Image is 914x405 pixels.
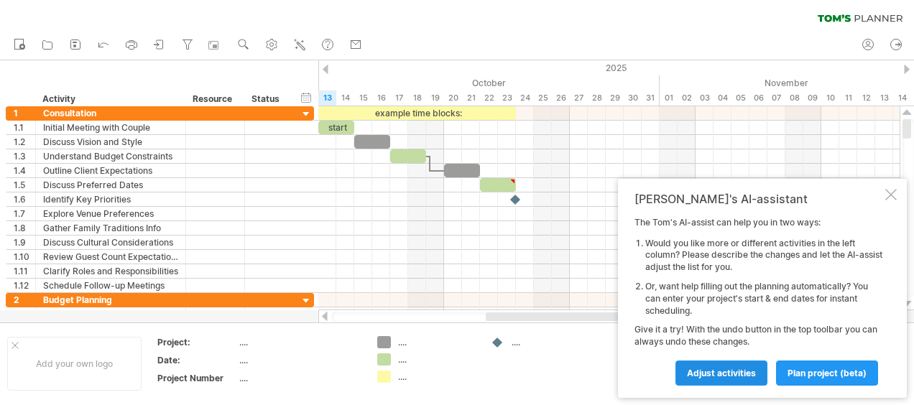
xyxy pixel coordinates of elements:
[239,354,360,366] div: ....
[678,90,696,106] div: Sunday, 2 November 2025
[157,336,236,348] div: Project:
[714,90,731,106] div: Tuesday, 4 November 2025
[43,293,178,307] div: Budget Planning
[14,178,35,192] div: 1.5
[767,90,785,106] div: Friday, 7 November 2025
[776,360,878,386] a: plan project (beta)
[408,90,426,106] div: Saturday, 18 October 2025
[14,264,35,278] div: 1.11
[251,92,283,106] div: Status
[7,337,142,391] div: Add your own logo
[803,90,821,106] div: Sunday, 9 November 2025
[642,90,660,106] div: Friday, 31 October 2025
[157,354,236,366] div: Date:
[624,90,642,106] div: Thursday, 30 October 2025
[14,164,35,177] div: 1.4
[14,121,35,134] div: 1.1
[14,236,35,249] div: 1.9
[687,368,756,378] span: Adjust activities
[43,221,178,235] div: Gather Family Traditions Info
[14,293,35,307] div: 2
[43,106,178,120] div: Consultation
[372,90,390,106] div: Thursday, 16 October 2025
[696,90,714,106] div: Monday, 3 November 2025
[749,90,767,106] div: Thursday, 6 November 2025
[239,336,360,348] div: ....
[516,90,534,106] div: Friday, 24 October 2025
[512,336,590,348] div: ....
[398,336,476,348] div: ....
[43,149,178,163] div: Understand Budget Constraints
[103,75,660,90] div: October 2025
[193,92,236,106] div: Resource
[14,221,35,235] div: 1.8
[634,217,882,385] div: The Tom's AI-assist can help you in two ways: Give it a try! With the undo button in the top tool...
[14,106,35,120] div: 1
[893,90,911,106] div: Friday, 14 November 2025
[14,279,35,292] div: 1.12
[43,164,178,177] div: Outline Client Expectations
[731,90,749,106] div: Wednesday, 5 November 2025
[43,207,178,220] div: Explore Venue Preferences
[552,90,570,106] div: Sunday, 26 October 2025
[606,90,624,106] div: Wednesday, 29 October 2025
[857,90,875,106] div: Wednesday, 12 November 2025
[43,236,178,249] div: Discuss Cultural Considerations
[480,90,498,106] div: Wednesday, 22 October 2025
[157,372,236,384] div: Project Number
[14,207,35,220] div: 1.7
[675,360,767,386] a: Adjust activities
[570,90,588,106] div: Monday, 27 October 2025
[354,90,372,106] div: Wednesday, 15 October 2025
[336,90,354,106] div: Tuesday, 14 October 2025
[14,149,35,163] div: 1.3
[634,192,882,206] div: [PERSON_NAME]'s AI-assistant
[42,92,177,106] div: Activity
[785,90,803,106] div: Saturday, 8 November 2025
[645,238,882,274] li: Would you like more or different activities in the left column? Please describe the changes and l...
[43,178,178,192] div: Discuss Preferred Dates
[498,90,516,106] div: Thursday, 23 October 2025
[788,368,867,378] span: plan project (beta)
[43,307,178,321] div: Review Financial Overview
[318,90,336,106] div: Monday, 13 October 2025
[14,250,35,264] div: 1.10
[43,121,178,134] div: Initial Meeting with Couple
[14,307,35,321] div: 2.1
[14,192,35,206] div: 1.6
[43,250,178,264] div: Review Guest Count Expectations
[875,90,893,106] div: Thursday, 13 November 2025
[43,135,178,149] div: Discuss Vision and Style
[318,106,516,120] div: example time blocks:
[43,264,178,278] div: Clarify Roles and Responsibilities
[398,353,476,366] div: ....
[821,90,839,106] div: Monday, 10 November 2025
[462,90,480,106] div: Tuesday, 21 October 2025
[444,90,462,106] div: Monday, 20 October 2025
[43,192,178,206] div: Identify Key Priorities
[390,90,408,106] div: Friday, 17 October 2025
[534,90,552,106] div: Saturday, 25 October 2025
[239,372,360,384] div: ....
[645,281,882,317] li: Or, want help filling out the planning automatically? You can enter your project's start & end da...
[318,121,354,134] div: start
[398,371,476,383] div: ....
[588,90,606,106] div: Tuesday, 28 October 2025
[660,90,678,106] div: Saturday, 1 November 2025
[839,90,857,106] div: Tuesday, 11 November 2025
[426,90,444,106] div: Sunday, 19 October 2025
[14,135,35,149] div: 1.2
[43,279,178,292] div: Schedule Follow-up Meetings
